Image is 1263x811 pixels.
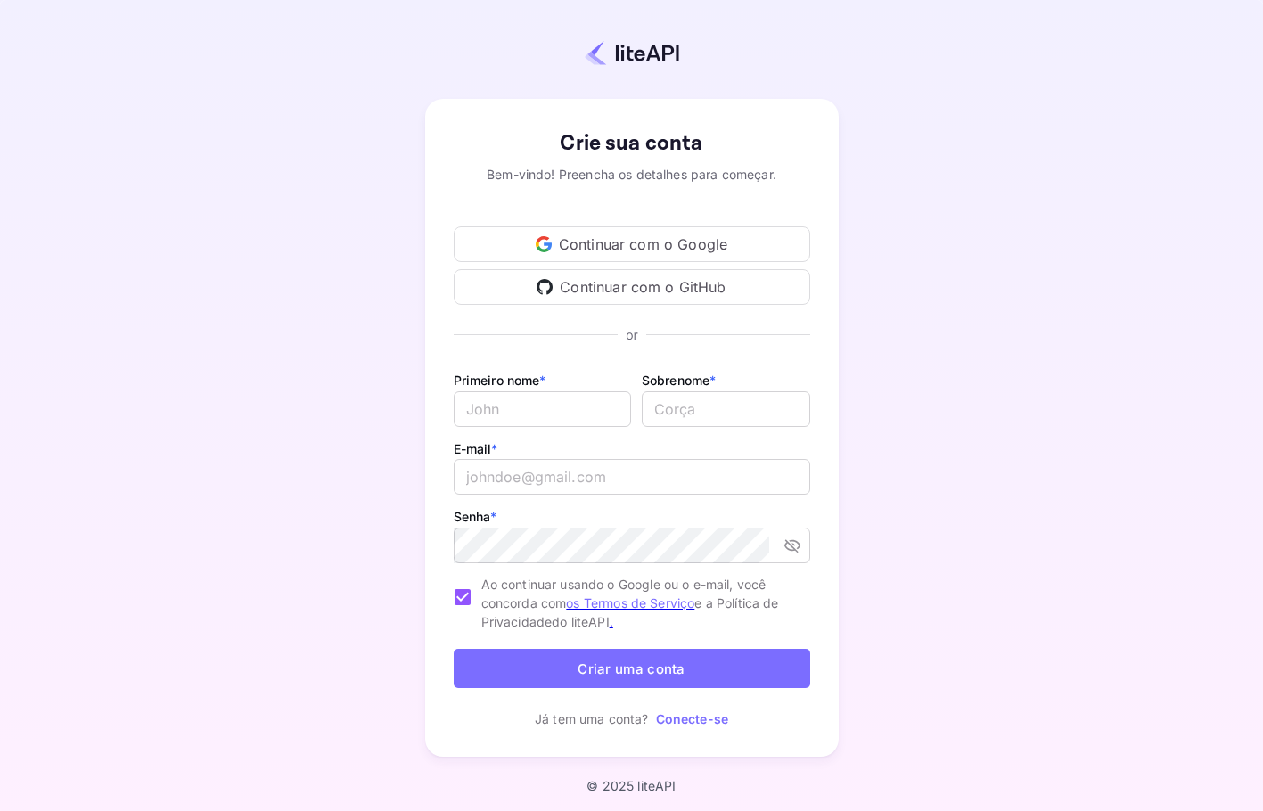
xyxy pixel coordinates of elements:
[552,614,610,629] font: do liteAPI
[454,391,631,427] input: John
[610,614,613,629] a: .
[656,711,729,726] a: Conecte-se
[454,441,492,456] font: E-mail
[585,40,679,66] img: liteapi
[776,529,808,561] button: alternar visibilidade da senha
[559,235,727,253] font: Continuar com o Google
[454,509,491,524] font: Senha
[487,167,776,182] font: Bem-vindo! Preencha os detalhes para começar.
[454,373,540,388] font: Primeiro nome
[454,459,810,495] input: johndoe@gmail.com
[560,129,702,157] font: Crie sua conta
[586,778,676,793] font: © 2025 liteAPI
[642,391,810,427] input: Corça
[642,373,709,388] font: Sobrenome
[566,595,694,610] a: os Termos de Serviço
[481,577,767,610] font: Ao continuar usando o Google ou o e-mail, você concorda com
[560,278,726,296] font: Continuar com o GitHub
[454,649,810,688] button: Criar uma conta
[535,711,649,726] font: Já tem uma conta?
[578,660,685,677] font: Criar uma conta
